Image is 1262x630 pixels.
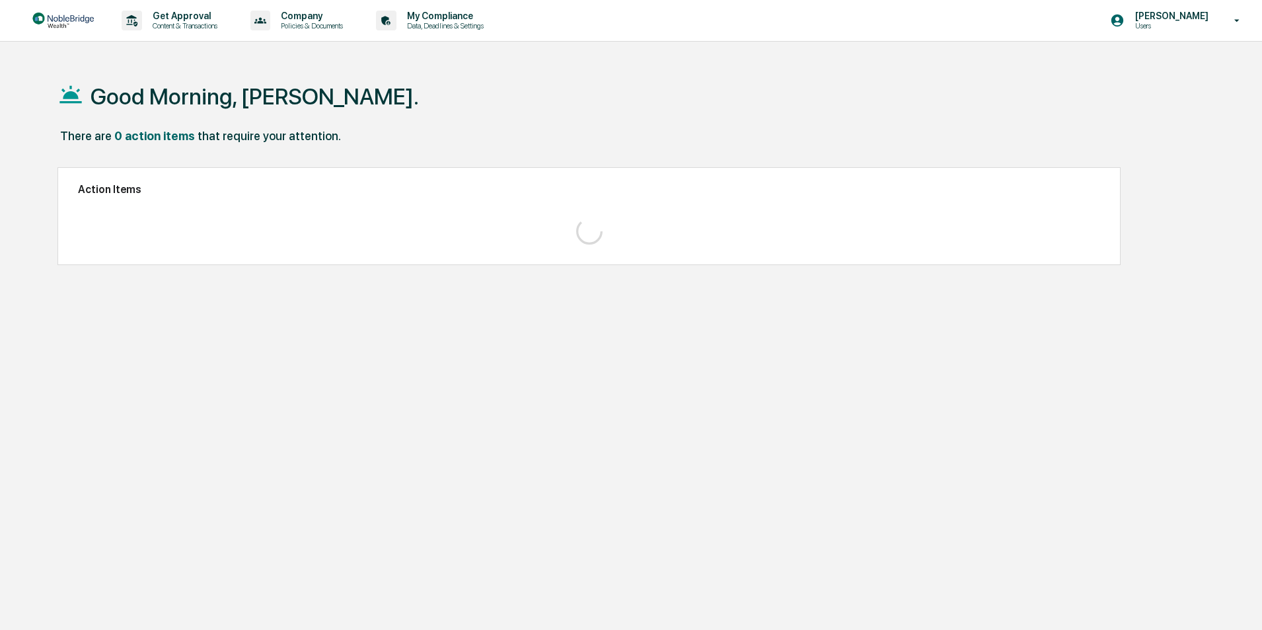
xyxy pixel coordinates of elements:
[32,13,95,29] img: logo
[91,83,419,110] h1: Good Morning, [PERSON_NAME].
[1125,21,1215,30] p: Users
[142,11,224,21] p: Get Approval
[60,129,112,143] div: There are
[396,21,490,30] p: Data, Deadlines & Settings
[78,183,1100,196] h2: Action Items
[396,11,490,21] p: My Compliance
[1125,11,1215,21] p: [PERSON_NAME]
[270,21,350,30] p: Policies & Documents
[114,129,195,143] div: 0 action items
[142,21,224,30] p: Content & Transactions
[270,11,350,21] p: Company
[198,129,341,143] div: that require your attention.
